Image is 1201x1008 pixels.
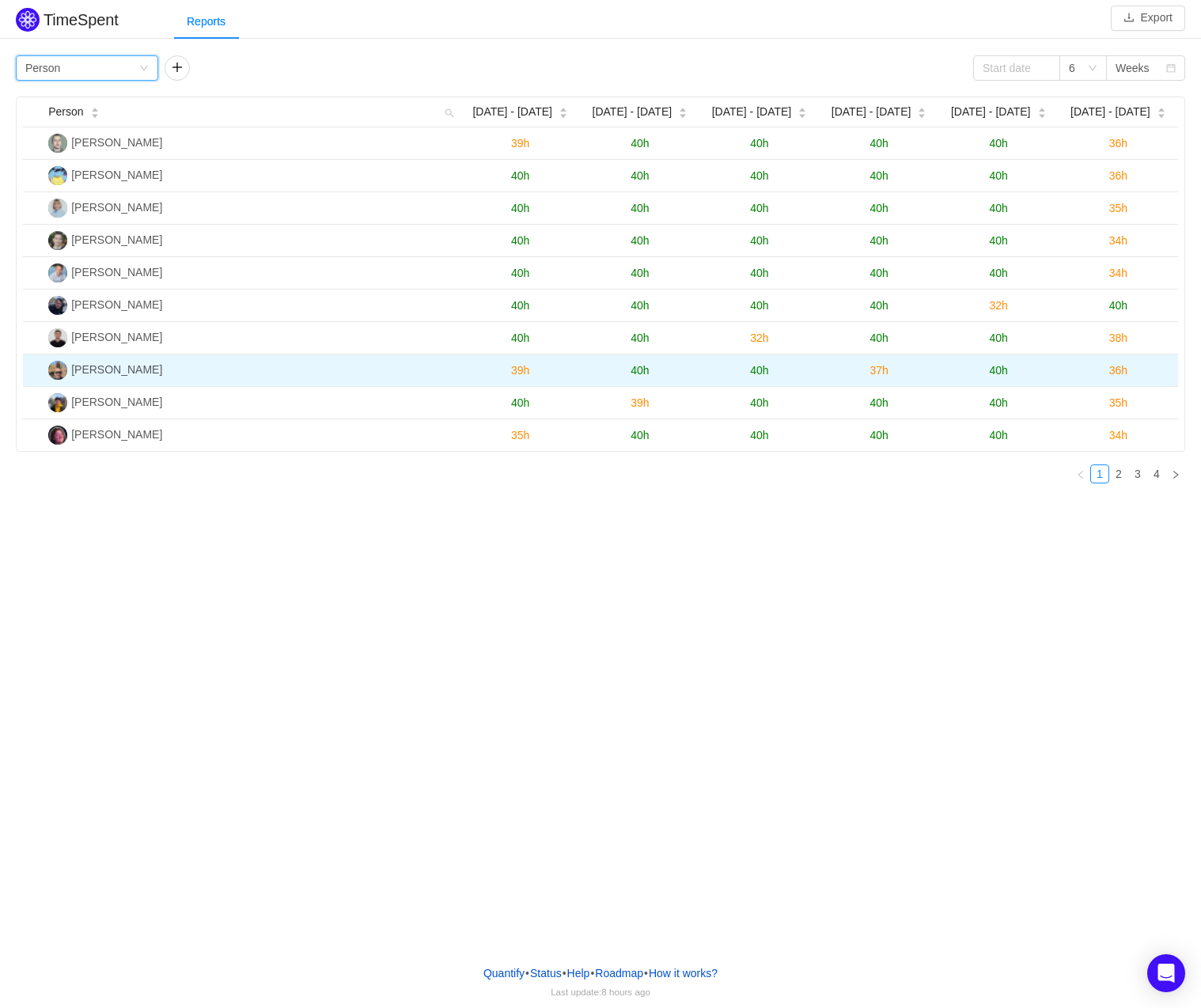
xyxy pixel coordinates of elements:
[511,396,529,409] span: 40h
[631,299,649,312] span: 40h
[48,104,83,120] span: Person
[990,396,1008,409] span: 40h
[48,199,67,218] img: OD
[1110,465,1127,483] a: 2
[990,332,1008,344] span: 40h
[551,987,650,997] span: Last update:
[631,202,649,214] span: 40h
[1069,56,1075,80] div: 6
[71,169,162,181] span: [PERSON_NAME]
[990,234,1008,247] span: 40h
[48,263,67,282] img: OK
[601,987,650,997] span: 8 hours ago
[1088,63,1097,74] i: icon: down
[798,112,807,116] i: icon: caret-down
[71,136,162,149] span: [PERSON_NAME]
[990,299,1008,312] span: 32h
[1157,112,1165,116] i: icon: caret-down
[869,429,888,441] span: 40h
[1109,169,1127,182] span: 36h
[798,105,807,116] div: Sort
[1116,56,1150,80] div: Weeks
[1109,137,1127,150] span: 36h
[631,429,649,441] span: 40h
[71,266,162,279] span: [PERSON_NAME]
[511,202,529,214] span: 40h
[563,967,566,980] span: •
[869,267,888,279] span: 40h
[511,429,529,441] span: 35h
[750,364,768,377] span: 40h
[1091,465,1108,483] a: 1
[918,106,926,111] i: icon: caret-up
[1109,267,1127,279] span: 34h
[71,363,162,376] span: [PERSON_NAME]
[511,234,529,247] span: 40h
[1148,465,1165,483] a: 4
[648,961,718,985] button: How it works?
[1109,202,1127,214] span: 35h
[990,169,1008,182] span: 40h
[917,105,926,116] div: Sort
[631,267,649,279] span: 40h
[1171,470,1180,479] i: icon: right
[869,202,888,214] span: 40h
[679,106,688,111] i: icon: caret-up
[869,169,888,182] span: 40h
[798,106,807,111] i: icon: caret-up
[525,967,529,980] span: •
[590,967,594,980] span: •
[644,967,648,980] span: •
[90,105,100,116] div: Sort
[1109,429,1127,441] span: 34h
[559,112,568,116] i: icon: caret-down
[71,396,162,408] span: [PERSON_NAME]
[1076,470,1085,479] i: icon: left
[1147,954,1185,992] div: Open Intercom Messenger
[1157,106,1165,111] i: icon: caret-up
[48,134,67,153] img: IB
[529,961,563,985] a: Status
[1157,105,1166,116] div: Sort
[1070,104,1150,120] span: [DATE] - [DATE]
[1109,234,1127,247] span: 34h
[869,299,888,312] span: 40h
[48,328,67,347] img: VK
[1109,299,1127,312] span: 40h
[48,393,67,412] img: SR
[1109,364,1127,377] span: 36h
[71,201,162,214] span: [PERSON_NAME]
[750,396,768,409] span: 40h
[48,361,67,380] img: LN
[750,267,768,279] span: 40h
[869,234,888,247] span: 40h
[1037,106,1046,111] i: icon: caret-up
[559,106,568,111] i: icon: caret-up
[1128,464,1147,483] li: 3
[918,112,926,116] i: icon: caret-down
[174,4,238,40] div: Reports
[750,429,768,441] span: 40h
[511,299,529,312] span: 40h
[511,332,529,344] span: 40h
[1037,112,1046,116] i: icon: caret-down
[869,137,888,150] span: 40h
[678,105,688,116] div: Sort
[750,202,768,214] span: 40h
[48,231,67,250] img: AT
[71,331,162,343] span: [PERSON_NAME]
[973,55,1060,81] input: Start date
[750,332,768,344] span: 32h
[1109,464,1128,483] li: 2
[71,233,162,246] span: [PERSON_NAME]
[631,332,649,344] span: 40h
[438,97,460,127] i: icon: search
[511,137,529,150] span: 39h
[990,137,1008,150] span: 40h
[1111,6,1185,31] button: icon: downloadExport
[679,112,688,116] i: icon: caret-down
[869,364,888,377] span: 37h
[832,104,911,120] span: [DATE] - [DATE]
[1037,105,1047,116] div: Sort
[1071,464,1090,483] li: Previous Page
